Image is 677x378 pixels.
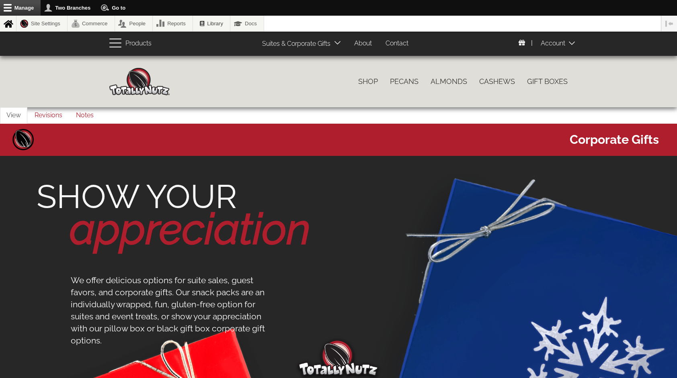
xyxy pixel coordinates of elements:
a: Contact [380,36,414,51]
a: Site Settings [16,16,67,31]
span: Products [125,38,152,49]
a: Docs [230,16,264,31]
a: About [348,36,378,51]
a: Suites & Corporate Gifts [256,36,333,52]
img: Home [109,68,170,95]
a: Pecans [384,73,425,90]
span: SHOW YOUR [37,177,237,216]
a: Reports [153,16,193,31]
a: Gift Boxes [521,73,574,90]
button: Products [109,32,158,55]
a: Commerce [68,16,115,31]
p: We offer delicious options for suite sales, guest favors, and corporate gifts. Our snack packs ar... [71,274,274,347]
span: Library [207,20,223,27]
a: Cashews [473,73,521,90]
iframe: chat widget [627,328,677,366]
span: Corporate Gifts [6,131,659,148]
span: Commerce [82,21,108,26]
a: Revisions [28,107,69,124]
a: Shop [352,73,384,90]
img: Totally Nutz Logo [298,339,379,376]
a: People [115,16,153,31]
a: Notes [70,107,100,124]
button: Vertical orientation [661,16,677,31]
span: appreciation [70,204,310,254]
a: Almonds [425,73,473,90]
